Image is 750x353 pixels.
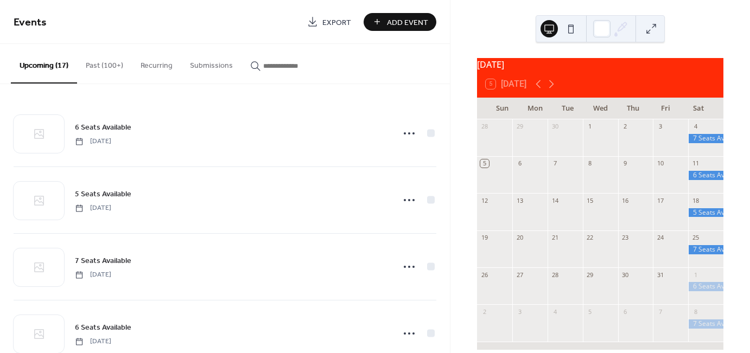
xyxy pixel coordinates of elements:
[516,271,524,279] div: 27
[132,44,181,82] button: Recurring
[691,196,700,204] div: 18
[688,134,723,143] div: 7 Seats Available
[11,44,77,84] button: Upcoming (17)
[516,307,524,316] div: 3
[616,98,649,119] div: Thu
[75,203,111,213] span: [DATE]
[688,208,723,217] div: 5 Seats Available
[480,234,488,242] div: 19
[621,196,630,204] div: 16
[181,44,241,82] button: Submissions
[551,271,559,279] div: 28
[14,12,47,33] span: Events
[75,188,131,200] a: 5 Seats Available
[656,123,664,131] div: 3
[656,196,664,204] div: 17
[586,159,594,168] div: 8
[586,196,594,204] div: 15
[586,271,594,279] div: 29
[480,159,488,168] div: 5
[516,234,524,242] div: 20
[691,234,700,242] div: 25
[621,271,630,279] div: 30
[75,270,111,280] span: [DATE]
[656,271,664,279] div: 31
[682,98,715,119] div: Sat
[551,234,559,242] div: 21
[621,159,630,168] div: 9
[551,196,559,204] div: 14
[75,137,111,146] span: [DATE]
[691,307,700,316] div: 8
[480,196,488,204] div: 12
[75,121,131,133] a: 6 Seats Available
[656,159,664,168] div: 10
[688,171,723,180] div: 6 Seats Available
[480,271,488,279] div: 26
[75,189,131,200] span: 5 Seats Available
[75,321,131,333] a: 6 Seats Available
[387,17,428,28] span: Add Event
[551,159,559,168] div: 7
[688,245,723,254] div: 7 Seats Available
[688,319,723,329] div: 7 Seats Available
[551,98,584,119] div: Tue
[656,234,664,242] div: 24
[518,98,551,119] div: Mon
[480,123,488,131] div: 28
[691,159,700,168] div: 11
[691,123,700,131] div: 4
[322,17,351,28] span: Export
[480,307,488,316] div: 2
[75,254,131,267] a: 7 Seats Available
[551,123,559,131] div: 30
[364,13,436,31] button: Add Event
[75,255,131,267] span: 7 Seats Available
[477,58,723,71] div: [DATE]
[75,337,111,346] span: [DATE]
[621,307,630,316] div: 6
[299,13,359,31] a: Export
[691,271,700,279] div: 1
[621,123,630,131] div: 2
[77,44,132,82] button: Past (100+)
[486,98,518,119] div: Sun
[586,234,594,242] div: 22
[516,196,524,204] div: 13
[516,159,524,168] div: 6
[688,282,723,291] div: 6 Seats Available
[649,98,682,119] div: Fri
[551,307,559,316] div: 4
[621,234,630,242] div: 23
[656,307,664,316] div: 7
[584,98,616,119] div: Wed
[586,123,594,131] div: 1
[516,123,524,131] div: 29
[75,322,131,333] span: 6 Seats Available
[75,122,131,133] span: 6 Seats Available
[586,307,594,316] div: 5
